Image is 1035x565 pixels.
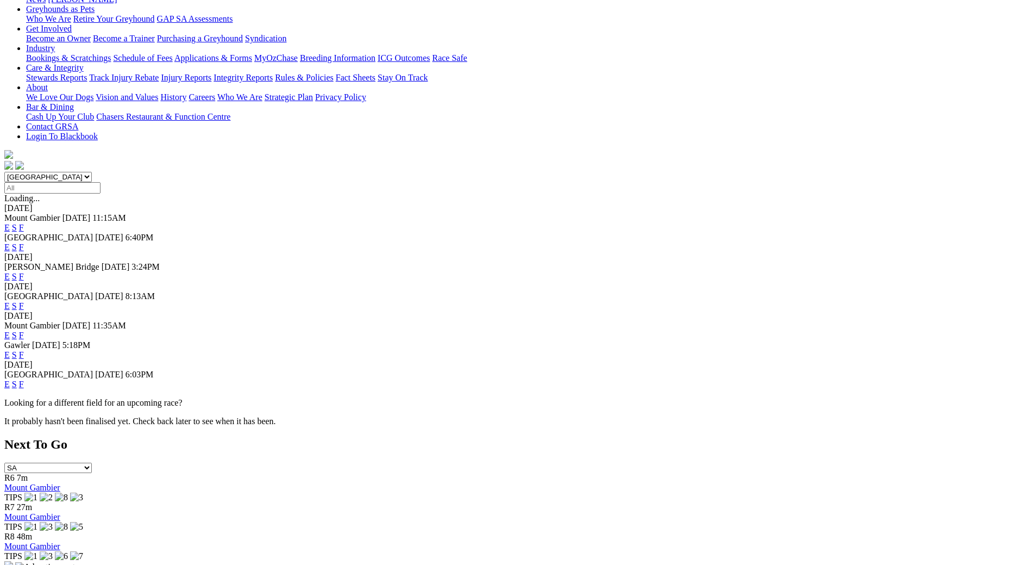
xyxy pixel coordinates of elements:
a: S [12,380,17,389]
div: Get Involved [26,34,1031,44]
input: Select date [4,182,101,194]
a: E [4,331,10,340]
a: E [4,350,10,359]
a: F [19,301,24,311]
div: [DATE] [4,203,1031,213]
span: [DATE] [62,213,91,222]
a: Bookings & Scratchings [26,53,111,63]
span: [GEOGRAPHIC_DATA] [4,233,93,242]
a: Breeding Information [300,53,375,63]
partial: It probably hasn't been finalised yet. Check back later to see when it has been. [4,417,276,426]
a: Get Involved [26,24,72,33]
span: 6:40PM [126,233,154,242]
a: S [12,301,17,311]
span: 5:18PM [62,340,91,350]
span: [GEOGRAPHIC_DATA] [4,370,93,379]
a: Integrity Reports [214,73,273,82]
a: Become a Trainer [93,34,155,43]
span: R6 [4,473,15,482]
span: TIPS [4,522,22,531]
img: facebook.svg [4,161,13,170]
a: Vision and Values [96,92,158,102]
img: 8 [55,522,68,532]
span: R7 [4,502,15,512]
span: Gawler [4,340,30,350]
a: Fact Sheets [336,73,375,82]
img: 5 [70,522,83,532]
a: Industry [26,44,55,53]
div: [DATE] [4,282,1031,291]
span: 3:24PM [131,262,160,271]
span: 6:03PM [126,370,154,379]
div: About [26,92,1031,102]
a: S [12,350,17,359]
a: S [12,331,17,340]
a: History [160,92,186,102]
a: About [26,83,48,92]
span: Mount Gambier [4,321,60,330]
a: Careers [189,92,215,102]
p: Looking for a different field for an upcoming race? [4,398,1031,408]
a: F [19,380,24,389]
img: logo-grsa-white.png [4,150,13,159]
a: We Love Our Dogs [26,92,93,102]
div: Care & Integrity [26,73,1031,83]
a: Retire Your Greyhound [73,14,155,23]
a: Greyhounds as Pets [26,4,95,14]
img: 8 [55,493,68,502]
a: S [12,243,17,252]
a: Applications & Forms [174,53,252,63]
span: 48m [17,532,32,541]
span: 27m [17,502,32,512]
img: 3 [70,493,83,502]
span: 7m [17,473,28,482]
a: Syndication [245,34,286,43]
span: 11:35AM [92,321,126,330]
img: 7 [70,551,83,561]
a: F [19,223,24,232]
a: S [12,272,17,281]
img: 1 [24,493,37,502]
img: 6 [55,551,68,561]
div: [DATE] [4,360,1031,370]
a: Bar & Dining [26,102,74,111]
a: Track Injury Rebate [89,73,159,82]
a: E [4,301,10,311]
span: 11:15AM [92,213,126,222]
span: Mount Gambier [4,213,60,222]
span: [DATE] [102,262,130,271]
img: 1 [24,551,37,561]
a: S [12,223,17,232]
div: Industry [26,53,1031,63]
a: F [19,331,24,340]
span: TIPS [4,493,22,502]
span: [DATE] [95,291,123,301]
a: E [4,380,10,389]
a: Rules & Policies [275,73,334,82]
img: twitter.svg [15,161,24,170]
img: 2 [40,493,53,502]
span: [GEOGRAPHIC_DATA] [4,291,93,301]
span: [PERSON_NAME] Bridge [4,262,99,271]
a: Mount Gambier [4,512,60,521]
a: Mount Gambier [4,542,60,551]
a: Cash Up Your Club [26,112,94,121]
span: 8:13AM [126,291,155,301]
a: Privacy Policy [315,92,366,102]
a: Injury Reports [161,73,211,82]
a: Login To Blackbook [26,132,98,141]
span: [DATE] [95,233,123,242]
img: 3 [40,522,53,532]
div: [DATE] [4,311,1031,321]
a: GAP SA Assessments [157,14,233,23]
a: Race Safe [432,53,467,63]
a: F [19,243,24,252]
div: Bar & Dining [26,112,1031,122]
a: F [19,350,24,359]
a: Strategic Plan [265,92,313,102]
a: Schedule of Fees [113,53,172,63]
a: Stewards Reports [26,73,87,82]
span: [DATE] [62,321,91,330]
h2: Next To Go [4,437,1031,452]
a: Care & Integrity [26,63,84,72]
